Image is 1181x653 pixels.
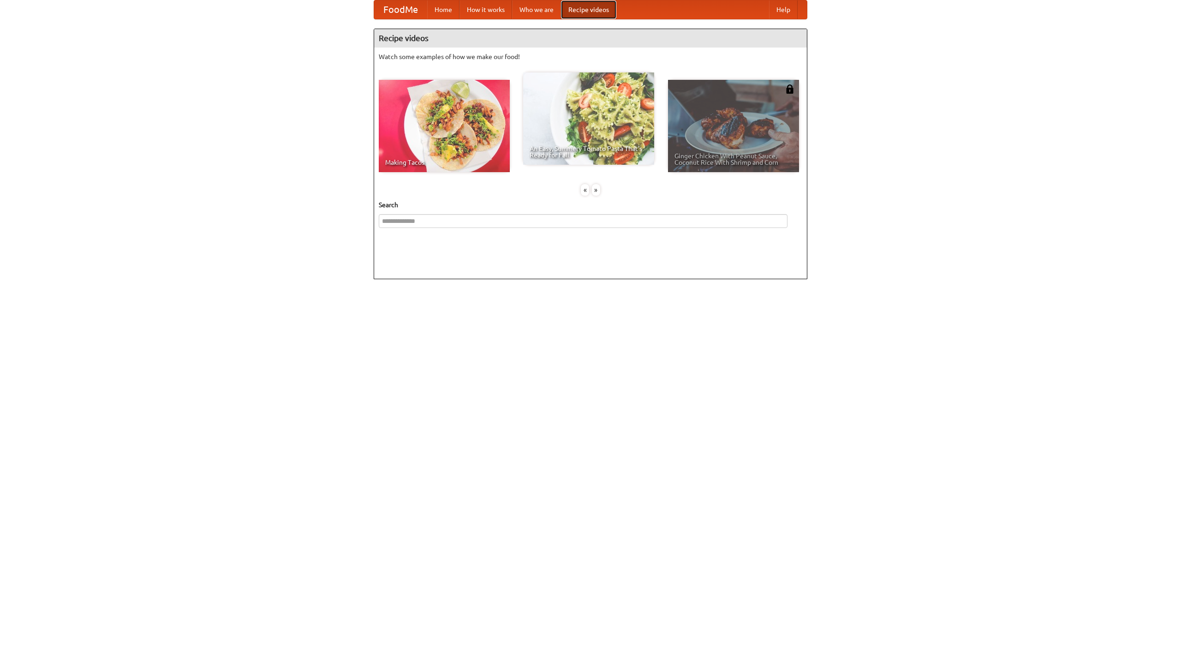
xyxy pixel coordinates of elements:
a: Home [427,0,459,19]
div: » [592,184,600,196]
div: « [581,184,589,196]
a: Making Tacos [379,80,510,172]
a: Who we are [512,0,561,19]
a: Recipe videos [561,0,616,19]
span: An Easy, Summery Tomato Pasta That's Ready for Fall [530,145,648,158]
h4: Recipe videos [374,29,807,48]
a: How it works [459,0,512,19]
span: Making Tacos [385,159,503,166]
img: 483408.png [785,84,794,94]
a: FoodMe [374,0,427,19]
a: An Easy, Summery Tomato Pasta That's Ready for Fall [523,72,654,165]
a: Help [769,0,798,19]
p: Watch some examples of how we make our food! [379,52,802,61]
h5: Search [379,200,802,210]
